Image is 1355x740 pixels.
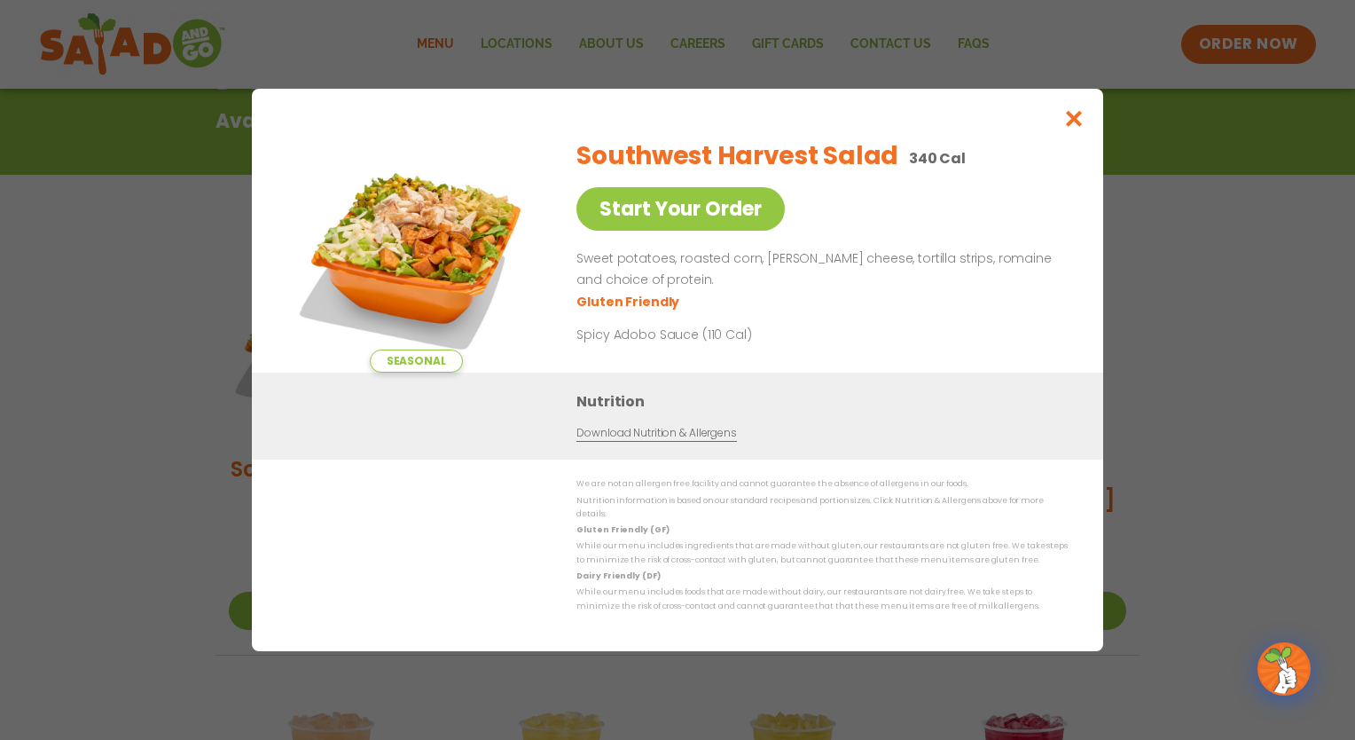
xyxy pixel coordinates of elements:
[576,390,1077,413] h3: Nutrition
[370,350,463,373] span: Seasonal
[576,494,1068,522] p: Nutrition information is based on our standard recipes and portion sizes. Click Nutrition & Aller...
[576,524,669,535] strong: Gluten Friendly (GF)
[576,138,898,175] h2: Southwest Harvest Salad
[909,147,966,169] p: 340 Cal
[576,586,1068,613] p: While our menu includes foods that are made without dairy, our restaurants are not dairy free. We...
[576,326,905,344] p: Spicy Adobo Sauce (110 Cal)
[292,124,540,373] img: Featured product photo for Southwest Harvest Salad
[1046,89,1103,148] button: Close modal
[576,425,736,442] a: Download Nutrition & Allergens
[576,477,1068,491] p: We are not an allergen free facility and cannot guarantee the absence of allergens in our foods.
[576,293,682,311] li: Gluten Friendly
[1259,644,1309,694] img: wpChatIcon
[576,248,1061,291] p: Sweet potatoes, roasted corn, [PERSON_NAME] cheese, tortilla strips, romaine and choice of protein.
[576,539,1068,567] p: While our menu includes ingredients that are made without gluten, our restaurants are not gluten ...
[576,187,785,231] a: Start Your Order
[576,571,660,581] strong: Dairy Friendly (DF)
